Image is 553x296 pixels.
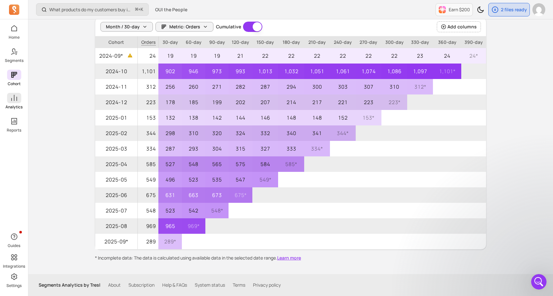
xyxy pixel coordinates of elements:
[488,3,530,16] button: 2 files ready
[158,156,182,172] p: 527
[252,48,278,64] p: 22
[158,218,182,234] p: 965
[330,64,356,79] p: 1,061
[252,172,278,187] p: 549 *
[407,79,433,94] p: 312 *
[158,110,182,125] p: 132
[5,58,23,63] p: Segments
[138,203,158,218] p: 548
[229,172,252,187] p: 547
[433,48,461,64] p: 24
[31,8,62,15] p: Active 13h ago
[433,64,461,79] p: 1,101 *
[356,79,381,94] p: 307
[205,94,229,110] p: 199
[138,36,158,48] span: Orders
[304,141,330,156] p: 334 *
[95,125,137,141] span: 2025-02
[101,3,113,15] button: Home
[138,48,158,64] p: 24
[7,128,21,133] p: Reports
[95,172,137,187] span: 2025-05
[95,203,137,218] span: 2025-07
[10,206,15,211] button: Emoji picker
[158,234,182,249] p: 289 *
[330,36,356,48] p: 240-day
[182,48,205,64] p: 19
[381,94,407,110] p: 223 *
[10,72,100,78] div: Hi [PERSON_NAME],
[229,79,252,94] p: 282
[182,218,205,234] p: 969 *
[5,68,124,101] div: John says…
[356,94,381,110] p: 223
[381,36,407,48] p: 300-day
[252,141,278,156] p: 327
[205,156,229,172] p: 565
[182,156,205,172] p: 548
[304,125,330,141] p: 341
[138,110,158,125] p: 153
[95,187,137,203] span: 2025-06
[252,79,278,94] p: 287
[278,94,304,110] p: 214
[356,36,381,48] p: 270-day
[304,36,330,48] p: 210-day
[229,187,252,203] p: 675 *
[106,24,140,30] span: Month / 30-day
[19,54,26,60] img: Profile image for John
[278,48,304,64] p: 22
[100,22,153,32] button: Month / 30-day
[304,64,330,79] p: 1,051
[138,141,158,156] p: 334
[155,22,213,32] button: Metric: Orders
[141,7,143,12] kbd: K
[95,234,137,249] span: 2025-09*
[229,125,252,141] p: 324
[182,141,205,156] p: 293
[356,64,381,79] p: 1,074
[5,192,123,203] textarea: Message…
[356,110,381,125] p: 153 *
[277,255,301,261] button: Learn more
[229,48,252,64] p: 21
[108,282,121,288] a: About
[39,282,100,288] p: Segments Analytics by Tresl
[449,6,470,13] p: Earn $200
[138,218,158,234] p: 969
[158,125,182,141] p: 298
[205,36,229,48] p: 90-day
[138,125,158,141] p: 344
[28,54,110,60] div: joined the conversation
[182,172,205,187] p: 523
[205,48,229,64] p: 19
[252,64,278,79] p: 1,013
[95,36,137,48] p: Cohort
[158,172,182,187] p: 496
[151,4,191,15] button: OUI the People
[158,48,182,64] p: 19
[182,36,205,48] p: 60-day
[205,172,229,187] p: 535
[31,3,73,8] h1: [PERSON_NAME]
[10,183,61,187] div: [PERSON_NAME] • [DATE]
[95,141,137,156] span: 2025-03
[253,282,281,288] a: Privacy policy
[113,3,125,14] div: Close
[381,79,407,94] p: 310
[158,94,182,110] p: 178
[158,36,182,48] p: 30-day
[158,79,182,94] p: 256
[8,243,20,248] p: Guides
[330,110,356,125] p: 152
[278,156,304,172] p: 585 *
[3,264,25,269] p: Integrations
[5,102,106,182] div: You can use order source name to identify Tiktok customers who made an order. Does this look like...
[20,206,25,211] button: Gif picker
[158,187,182,203] p: 631
[205,64,229,79] p: 973
[205,141,229,156] p: 304
[229,64,252,79] p: 993
[433,36,461,48] p: 360-day
[95,110,137,125] span: 2025-01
